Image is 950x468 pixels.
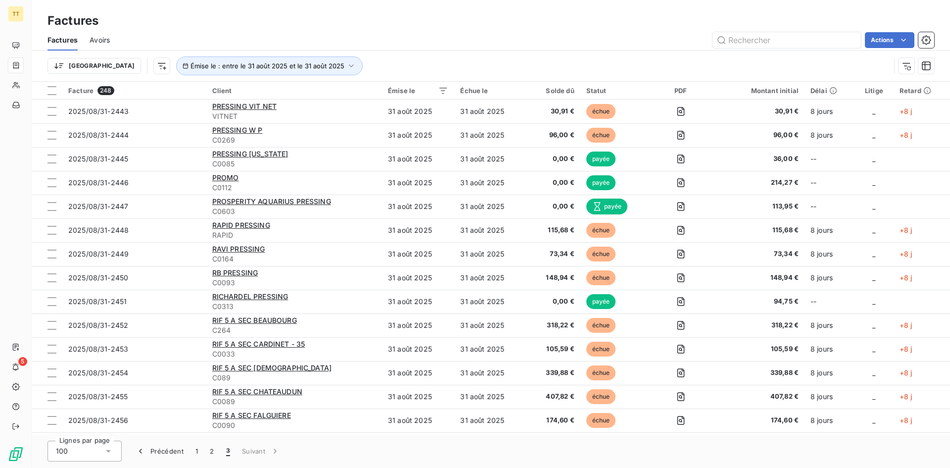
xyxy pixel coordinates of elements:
td: 31 août 2025 [382,218,454,242]
span: +8 j [900,416,912,424]
iframe: Intercom live chat [916,434,940,458]
span: 105,59 € [533,344,574,354]
span: +8 j [900,250,912,258]
span: échue [586,342,616,357]
span: 3 [226,446,230,456]
td: 31 août 2025 [382,361,454,385]
span: 36,00 € [718,154,799,164]
span: 0,00 € [533,202,574,211]
span: +8 j [900,273,912,282]
span: 2025/08/31-2455 [68,392,128,401]
span: PRESSING W P [212,126,263,134]
span: +8 j [900,321,912,329]
span: _ [872,273,875,282]
span: 2025/08/31-2446 [68,178,129,187]
td: 31 août 2025 [382,313,454,337]
h3: Factures [47,12,98,30]
td: 31 août 2025 [454,242,526,266]
span: 5 [18,357,27,366]
span: C0112 [212,183,376,193]
span: 2025/08/31-2452 [68,321,128,329]
span: 2025/08/31-2456 [68,416,128,424]
td: 31 août 2025 [382,242,454,266]
span: _ [872,226,875,234]
td: 31 août 2025 [382,266,454,290]
div: Client [212,87,376,95]
span: _ [872,155,875,163]
button: 3 [220,441,236,462]
span: PRESSING VIT NET [212,102,277,110]
td: 8 jours [805,242,855,266]
span: 2025/08/31-2443 [68,107,129,115]
span: +8 j [900,107,912,115]
td: 31 août 2025 [454,409,526,432]
span: _ [872,392,875,401]
td: -- [805,171,855,195]
td: 8 jours [805,266,855,290]
span: 2025/08/31-2444 [68,131,129,139]
span: 0,00 € [533,154,574,164]
td: 8 jours [805,432,855,456]
span: _ [872,178,875,187]
td: 8 jours [805,385,855,409]
div: Échue le [460,87,521,95]
td: 31 août 2025 [382,123,454,147]
span: C0089 [212,397,376,407]
span: 2025/08/31-2450 [68,273,128,282]
span: RIF 5 A SEC FALGUIERE [212,411,291,419]
td: 8 jours [805,100,855,123]
div: Solde dû [533,87,574,95]
span: 115,68 € [533,225,574,235]
td: -- [805,195,855,218]
span: PROMO [212,173,239,182]
td: -- [805,290,855,313]
span: 148,94 € [533,273,574,283]
span: _ [872,345,875,353]
button: 2 [204,441,220,462]
span: échue [586,413,616,428]
span: 0,00 € [533,178,574,188]
span: 94,75 € [718,297,799,307]
td: 8 jours [805,361,855,385]
span: échue [586,389,616,404]
span: 96,00 € [533,130,574,140]
span: 2025/08/31-2449 [68,250,129,258]
span: 2025/08/31-2445 [68,155,128,163]
span: 2025/08/31-2448 [68,226,129,234]
span: RIF 5 A SEC CARDINET - 35 [212,340,305,348]
span: Facture [68,87,94,95]
input: Rechercher [712,32,861,48]
span: 2025/08/31-2454 [68,368,128,377]
span: échue [586,270,616,285]
span: 113,95 € [718,202,799,211]
span: 30,91 € [533,106,574,116]
span: échue [586,128,616,143]
td: 31 août 2025 [454,266,526,290]
span: 318,22 € [718,320,799,330]
div: PDF [655,87,706,95]
span: PROSPERITY AQUARIUS PRESSING [212,197,331,206]
td: 31 août 2025 [454,385,526,409]
div: TT [8,6,24,22]
span: C0090 [212,420,376,430]
span: 0,00 € [533,297,574,307]
img: Logo LeanPay [8,446,24,462]
span: payée [586,294,616,309]
td: 31 août 2025 [382,432,454,456]
span: 407,82 € [533,392,574,402]
span: 174,60 € [533,416,574,425]
div: Montant initial [718,87,799,95]
span: C089 [212,373,376,383]
span: _ [872,416,875,424]
span: 105,59 € [718,344,799,354]
span: _ [872,250,875,258]
span: C0085 [212,159,376,169]
div: Litige [860,87,888,95]
span: C0269 [212,135,376,145]
span: _ [872,107,875,115]
td: 31 août 2025 [454,218,526,242]
td: 31 août 2025 [454,100,526,123]
span: C0164 [212,254,376,264]
td: -- [805,147,855,171]
td: 8 jours [805,409,855,432]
